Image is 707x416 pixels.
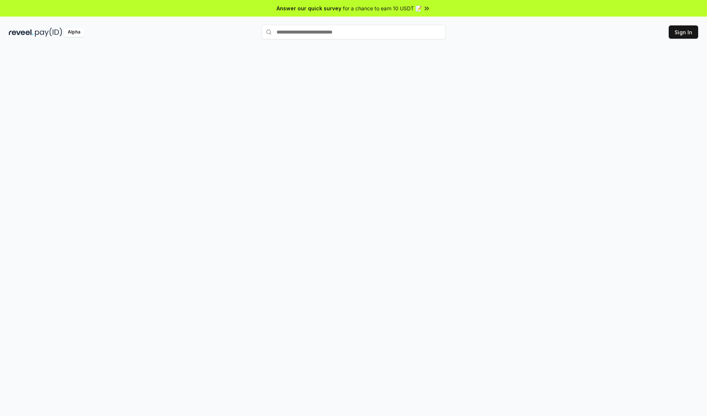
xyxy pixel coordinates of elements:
img: reveel_dark [9,28,34,37]
img: pay_id [35,28,62,37]
button: Sign In [669,25,698,39]
span: for a chance to earn 10 USDT 📝 [343,4,422,12]
span: Answer our quick survey [277,4,341,12]
div: Alpha [64,28,84,37]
